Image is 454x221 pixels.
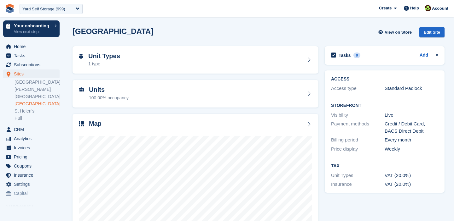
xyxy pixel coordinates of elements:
span: Invoices [14,143,52,152]
div: Insurance [331,181,385,188]
a: Unit Types 1 type [73,46,318,74]
span: Subscriptions [14,60,52,69]
span: Account [432,5,448,12]
a: [PERSON_NAME] [15,86,60,92]
h2: Map [89,120,102,127]
span: Tasks [14,51,52,60]
div: 1 type [88,61,120,67]
a: View on Store [377,27,414,37]
a: Edit Site [419,27,445,40]
span: Help [410,5,419,11]
div: Edit Site [419,27,445,37]
div: VAT (20.0%) [385,181,438,188]
a: Hull [15,115,60,121]
h2: ACCESS [331,77,438,82]
a: menu [3,51,60,60]
span: Analytics [14,134,52,143]
h2: Tax [331,163,438,169]
a: menu [3,152,60,161]
div: Billing period [331,136,385,144]
div: Payment methods [331,120,385,135]
span: Create [379,5,392,11]
a: menu [3,60,60,69]
a: St Helen's [15,108,60,114]
img: Catherine Coffey [425,5,431,11]
p: Your onboarding [14,24,51,28]
h2: Unit Types [88,52,120,60]
div: Credit / Debit Card, BACS Direct Debit [385,120,438,135]
img: stora-icon-8386f47178a22dfd0bd8f6a31ec36ba5ce8667c1dd55bd0f319d3a0aa187defe.svg [5,4,15,13]
a: Add [420,52,428,59]
a: menu [3,42,60,51]
span: Sites [14,69,52,78]
div: Price display [331,146,385,153]
div: Every month [385,136,438,144]
span: Settings [14,180,52,189]
span: Pricing [14,152,52,161]
span: Home [14,42,52,51]
a: [GEOGRAPHIC_DATA] [15,94,60,100]
a: menu [3,125,60,134]
div: Access type [331,85,385,92]
a: menu [3,134,60,143]
a: Your onboarding View next steps [3,20,60,37]
img: map-icn-33ee37083ee616e46c38cad1a60f524a97daa1e2b2c8c0bc3eb3415660979fc1.svg [79,121,84,126]
div: Visibility [331,112,385,119]
h2: [GEOGRAPHIC_DATA] [73,27,153,36]
a: menu [3,143,60,152]
a: menu [3,189,60,198]
div: Live [385,112,438,119]
div: 0 [353,52,361,58]
p: View next steps [14,29,51,35]
h2: Storefront [331,103,438,108]
span: View on Store [385,29,412,36]
div: VAT (20.0%) [385,172,438,179]
span: CRM [14,125,52,134]
a: menu [3,162,60,170]
a: [GEOGRAPHIC_DATA] [15,101,60,107]
div: Standard Padlock [385,85,438,92]
span: Insurance [14,171,52,180]
span: Coupons [14,162,52,170]
img: unit-type-icn-2b2737a686de81e16bb02015468b77c625bbabd49415b5ef34ead5e3b44a266d.svg [79,54,83,59]
h2: Units [89,86,129,93]
a: menu [3,180,60,189]
a: Units 100.00% occupancy [73,80,318,108]
img: unit-icn-7be61d7bf1b0ce9d3e12c5938cc71ed9869f7b940bace4675aadf7bd6d80202e.svg [79,87,84,92]
div: Weekly [385,146,438,153]
div: 100.00% occupancy [89,95,129,101]
a: [GEOGRAPHIC_DATA] [15,79,60,85]
a: menu [3,171,60,180]
a: menu [3,69,60,78]
span: Capital [14,189,52,198]
h2: Tasks [339,52,351,58]
div: Unit Types [331,172,385,179]
span: Storefront [6,203,63,209]
div: Yard Self Storage (999) [22,6,65,12]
